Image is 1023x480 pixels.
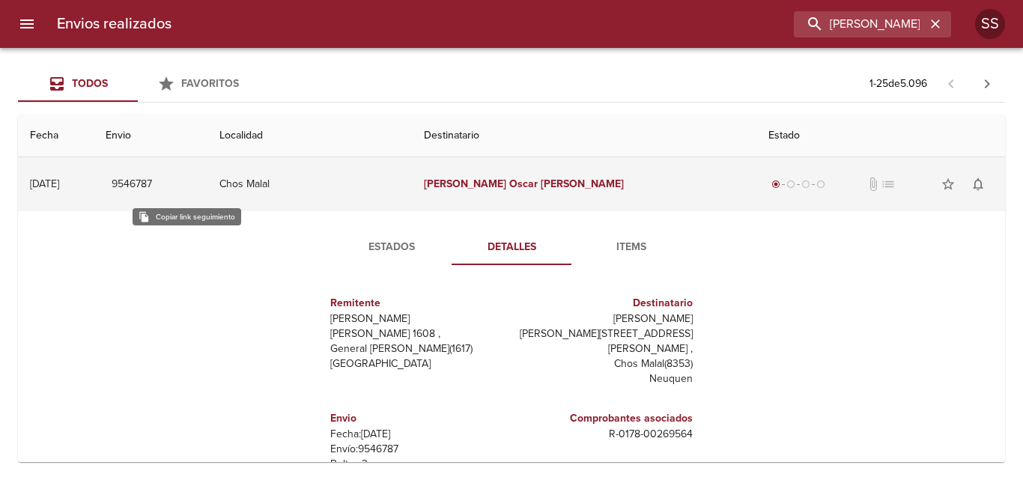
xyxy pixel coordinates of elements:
[517,312,693,326] p: [PERSON_NAME]
[933,76,969,91] span: Pagina anterior
[801,180,810,189] span: radio_button_unchecked
[106,171,158,198] button: 9546787
[794,11,926,37] input: buscar
[786,180,795,189] span: radio_button_unchecked
[207,157,412,211] td: Chos Malal
[181,77,239,90] span: Favoritos
[72,77,108,90] span: Todos
[94,115,207,157] th: Envio
[330,295,506,312] h6: Remitente
[517,356,693,371] p: Chos Malal ( 8353 )
[816,180,825,189] span: radio_button_unchecked
[768,177,828,192] div: Generado
[971,177,986,192] span: notifications_none
[509,177,538,190] em: Oscar
[969,66,1005,102] span: Pagina siguiente
[933,169,963,199] button: Agregar a favoritos
[963,169,993,199] button: Activar notificaciones
[517,295,693,312] h6: Destinatario
[941,177,956,192] span: star_border
[330,356,506,371] p: [GEOGRAPHIC_DATA]
[112,175,152,194] span: 9546787
[207,115,412,157] th: Localidad
[330,457,506,472] p: Bultos: 3
[9,6,45,42] button: menu
[18,115,94,157] th: Fecha
[771,180,780,189] span: radio_button_checked
[975,9,1005,39] div: Abrir información de usuario
[341,238,443,257] span: Estados
[330,312,506,326] p: [PERSON_NAME]
[330,326,506,341] p: [PERSON_NAME] 1608 ,
[330,442,506,457] p: Envío: 9546787
[412,115,757,157] th: Destinatario
[869,76,927,91] p: 1 - 25 de 5.096
[881,177,896,192] span: No tiene pedido asociado
[580,238,682,257] span: Items
[866,177,881,192] span: No tiene documentos adjuntos
[330,410,506,427] h6: Envio
[517,410,693,427] h6: Comprobantes asociados
[461,238,562,257] span: Detalles
[330,427,506,442] p: Fecha: [DATE]
[424,177,507,190] em: [PERSON_NAME]
[517,371,693,386] p: Neuquen
[30,177,59,190] div: [DATE]
[18,66,258,102] div: Tabs Envios
[517,326,693,356] p: [PERSON_NAME][STREET_ADDRESS][PERSON_NAME] ,
[756,115,1005,157] th: Estado
[975,9,1005,39] div: SS
[330,341,506,356] p: General [PERSON_NAME] ( 1617 )
[541,177,624,190] em: [PERSON_NAME]
[332,229,691,265] div: Tabs detalle de guia
[57,12,171,36] h6: Envios realizados
[517,427,693,442] p: R - 0178 - 00269564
